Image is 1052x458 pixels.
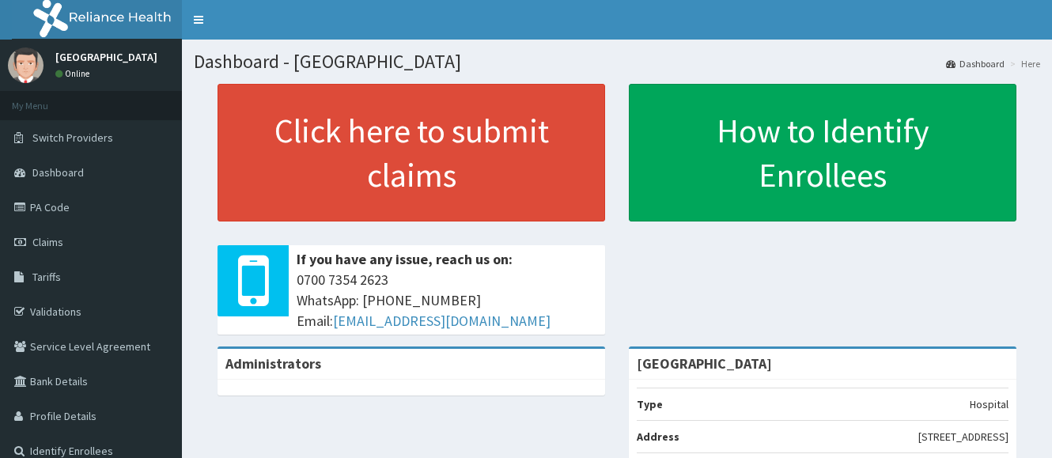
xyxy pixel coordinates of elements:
[970,396,1008,412] p: Hospital
[32,270,61,284] span: Tariffs
[637,354,772,373] strong: [GEOGRAPHIC_DATA]
[218,84,605,221] a: Click here to submit claims
[32,131,113,145] span: Switch Providers
[55,68,93,79] a: Online
[297,250,513,268] b: If you have any issue, reach us on:
[194,51,1040,72] h1: Dashboard - [GEOGRAPHIC_DATA]
[225,354,321,373] b: Administrators
[32,235,63,249] span: Claims
[333,312,551,330] a: [EMAIL_ADDRESS][DOMAIN_NAME]
[32,165,84,180] span: Dashboard
[637,397,663,411] b: Type
[297,270,597,331] span: 0700 7354 2623 WhatsApp: [PHONE_NUMBER] Email:
[8,47,44,83] img: User Image
[946,57,1005,70] a: Dashboard
[629,84,1016,221] a: How to Identify Enrollees
[55,51,157,62] p: [GEOGRAPHIC_DATA]
[918,429,1008,445] p: [STREET_ADDRESS]
[1006,57,1040,70] li: Here
[637,430,679,444] b: Address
